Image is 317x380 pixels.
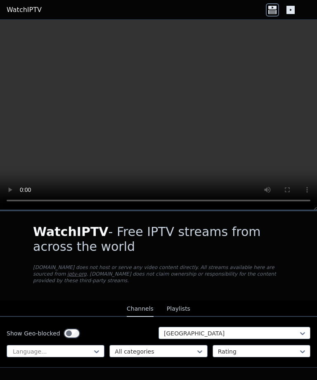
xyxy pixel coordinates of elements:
h1: - Free IPTV streams from across the world [33,224,284,254]
button: Channels [127,301,154,317]
a: WatchIPTV [7,5,42,15]
label: Show Geo-blocked [7,329,60,338]
a: iptv-org [67,271,87,277]
button: Playlists [167,301,190,317]
p: [DOMAIN_NAME] does not host or serve any video content directly. All streams available here are s... [33,264,284,284]
span: WatchIPTV [33,224,109,239]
